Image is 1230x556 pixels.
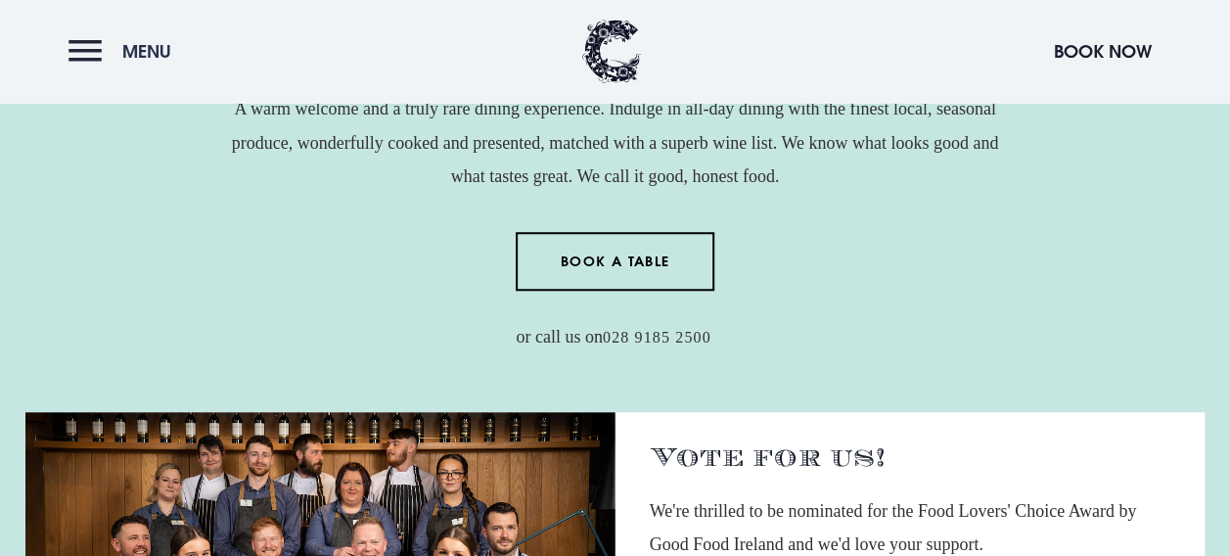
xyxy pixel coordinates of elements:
p: A warm welcome and a truly rare dining experience. Indulge in all-day dining with the finest loca... [225,92,1006,193]
span: Menu [122,40,171,63]
a: Book a Table [516,232,714,291]
button: Book Now [1044,30,1162,72]
a: 028 9185 2500 [603,329,711,347]
p: or call us on [225,320,1006,353]
button: Menu [68,30,181,72]
h2: Vote for us! [650,441,1171,475]
img: Clandeboye Lodge [582,20,641,83]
